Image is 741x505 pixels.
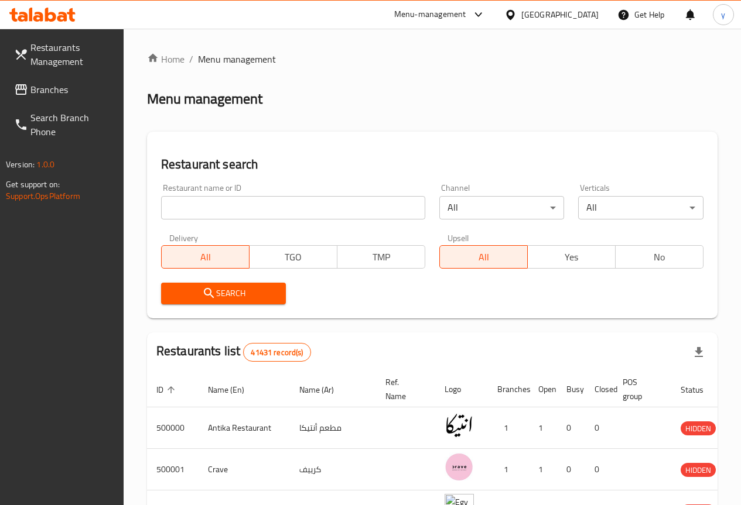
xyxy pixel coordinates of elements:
span: Yes [532,249,611,266]
th: Closed [585,372,613,407]
span: All [166,249,245,266]
div: All [578,196,704,219]
span: Status [681,383,719,397]
span: HIDDEN [681,422,716,435]
td: مطعم أنتيكا [290,407,376,449]
span: Search Branch Phone [30,111,114,139]
td: 0 [557,407,585,449]
label: Upsell [448,233,469,242]
a: Branches [5,75,124,104]
span: Search [170,286,277,301]
span: Branches [30,83,114,97]
td: 0 [585,407,613,449]
td: 1 [529,449,557,490]
div: Export file [685,338,713,366]
td: 1 [488,407,529,449]
span: No [620,249,699,266]
div: All [439,196,565,219]
span: Name (En) [208,383,259,397]
span: Ref. Name [385,375,421,403]
span: POS group [623,375,657,403]
span: Restaurants Management [30,40,114,68]
button: All [161,245,250,269]
h2: Restaurant search [161,156,704,173]
button: All [439,245,528,269]
td: 1 [488,449,529,490]
button: Yes [527,245,616,269]
span: HIDDEN [681,463,716,477]
span: y [721,8,725,21]
h2: Restaurants list [156,342,311,362]
span: TMP [342,249,421,266]
td: Antika Restaurant [199,407,290,449]
span: Menu management [198,52,276,66]
span: ID [156,383,179,397]
span: TGO [254,249,333,266]
th: Branches [488,372,529,407]
button: No [615,245,704,269]
label: Delivery [169,233,199,242]
span: Get support on: [6,177,60,192]
a: Search Branch Phone [5,104,124,146]
span: 1.0.0 [36,157,54,172]
th: Logo [435,372,488,407]
button: TMP [337,245,425,269]
input: Search for restaurant name or ID.. [161,196,425,219]
div: Menu-management [394,8,466,22]
td: 500001 [147,449,199,490]
img: Crave [445,452,474,482]
td: 1 [529,407,557,449]
span: Name (Ar) [299,383,349,397]
a: Support.OpsPlatform [6,188,80,204]
span: Version: [6,157,35,172]
a: Restaurants Management [5,33,124,75]
div: Total records count [243,343,310,362]
td: 0 [585,449,613,490]
span: 41431 record(s) [244,347,310,358]
img: Antika Restaurant [445,411,474,440]
th: Open [529,372,557,407]
a: Home [147,52,185,66]
li: / [189,52,193,66]
td: 500000 [147,407,199,449]
th: Busy [557,372,585,407]
span: All [445,249,523,266]
div: [GEOGRAPHIC_DATA] [521,8,599,21]
nav: breadcrumb [147,52,718,66]
td: Crave [199,449,290,490]
button: Search [161,283,286,304]
button: TGO [249,245,337,269]
div: HIDDEN [681,463,716,477]
h2: Menu management [147,90,262,108]
td: كرييف [290,449,376,490]
td: 0 [557,449,585,490]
